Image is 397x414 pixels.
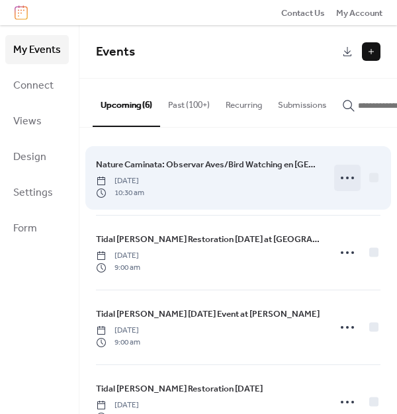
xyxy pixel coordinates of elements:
[13,40,61,61] span: My Events
[96,175,144,187] span: [DATE]
[96,250,140,262] span: [DATE]
[218,79,270,125] button: Recurring
[96,187,144,199] span: 10:30 am
[96,157,321,172] a: Nature Caminata: Observar Aves/Bird Watching en [GEOGRAPHIC_DATA]
[270,79,334,125] button: Submissions
[96,40,135,64] span: Events
[5,214,69,243] a: Form
[5,71,69,100] a: Connect
[5,178,69,207] a: Settings
[13,218,37,239] span: Form
[96,158,321,171] span: Nature Caminata: Observar Aves/Bird Watching en [GEOGRAPHIC_DATA]
[13,75,54,97] span: Connect
[13,183,53,204] span: Settings
[5,106,69,136] a: Views
[15,5,28,20] img: logo
[96,337,140,349] span: 9:00 am
[96,325,140,337] span: [DATE]
[96,233,321,246] span: Tidal [PERSON_NAME] Restoration [DATE] at [GEOGRAPHIC_DATA]
[96,307,320,321] a: Tidal [PERSON_NAME] [DATE] Event at [PERSON_NAME]
[96,262,140,274] span: 9:00 am
[93,79,160,126] button: Upcoming (6)
[336,6,382,19] a: My Account
[13,147,46,168] span: Design
[13,111,42,132] span: Views
[96,382,263,395] span: Tidal [PERSON_NAME] Restoration [DATE]
[96,399,140,411] span: [DATE]
[336,7,382,20] span: My Account
[96,232,321,247] a: Tidal [PERSON_NAME] Restoration [DATE] at [GEOGRAPHIC_DATA]
[5,35,69,64] a: My Events
[96,382,263,396] a: Tidal [PERSON_NAME] Restoration [DATE]
[281,6,325,19] a: Contact Us
[281,7,325,20] span: Contact Us
[5,142,69,171] a: Design
[160,79,218,125] button: Past (100+)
